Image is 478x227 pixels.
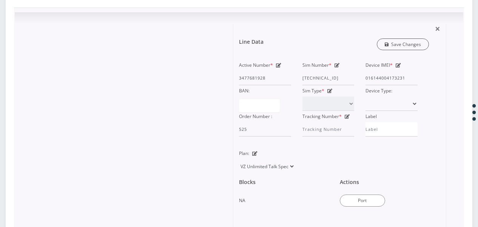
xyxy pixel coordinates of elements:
label: Order Number : [239,111,272,122]
input: Label [365,122,418,137]
span: × [435,22,440,35]
button: Port [340,195,385,207]
div: NA [239,186,328,206]
input: IMEI [365,71,418,85]
label: Label [365,111,377,122]
input: Sim Number [302,71,355,85]
a: Save Changes [377,38,429,50]
h1: Actions [340,179,359,186]
label: Tracking Number [302,111,342,122]
label: BAN: [239,85,250,97]
h1: Blocks [239,179,256,186]
label: Sim Number [302,60,332,71]
label: Device Type: [365,85,392,97]
input: Active Number [239,71,291,85]
input: Order Number [239,122,291,137]
label: Active Number [239,60,273,71]
label: Sim Type [302,85,324,97]
h1: Line Data [239,39,264,45]
label: Plan: [239,148,249,159]
input: Tracking Number [302,122,355,137]
label: Device IMEI [365,60,393,71]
